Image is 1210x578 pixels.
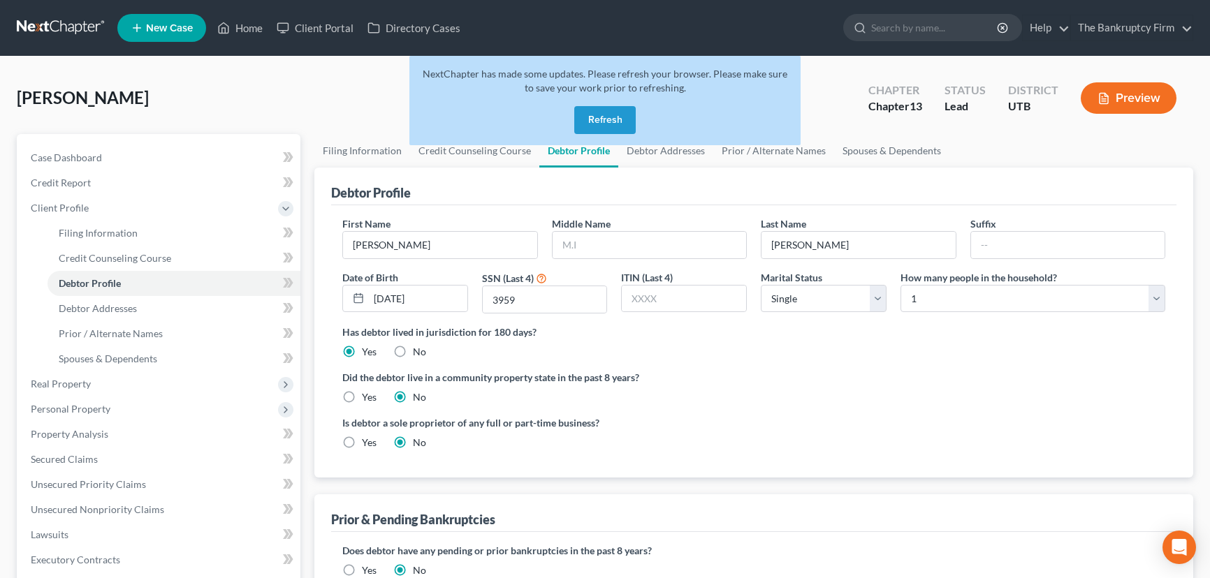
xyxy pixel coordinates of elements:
[20,422,300,447] a: Property Analysis
[20,170,300,195] a: Credit Report
[423,68,787,94] span: NextChapter has made some updates. Please refresh your browser. Please make sure to save your wor...
[314,134,410,168] a: Filing Information
[31,453,98,465] span: Secured Claims
[331,184,411,201] div: Debtor Profile
[945,98,986,114] div: Lead
[362,390,377,404] label: Yes
[270,15,360,40] a: Client Portal
[343,232,537,258] input: --
[342,543,1165,558] label: Does debtor have any pending or prior bankruptcies in the past 8 years?
[1071,15,1193,40] a: The Bankruptcy Firm
[48,246,300,271] a: Credit Counseling Course
[59,277,121,289] span: Debtor Profile
[761,232,956,258] input: --
[20,522,300,547] a: Lawsuits
[971,232,1165,258] input: --
[868,82,922,98] div: Chapter
[342,216,391,231] label: First Name
[31,528,68,540] span: Lawsuits
[59,227,138,239] span: Filing Information
[1008,82,1058,98] div: District
[553,232,747,258] input: M.I
[48,346,300,371] a: Spouses & Dependents
[413,563,426,577] label: No
[945,82,986,98] div: Status
[622,286,746,312] input: XXXX
[761,216,806,231] label: Last Name
[48,321,300,346] a: Prior / Alternate Names
[331,511,495,528] div: Prior & Pending Bankruptcies
[59,327,163,339] span: Prior / Alternate Names
[483,286,607,313] input: XXXX
[31,554,120,565] span: Executory Contracts
[362,436,377,450] label: Yes
[210,15,270,40] a: Home
[1023,15,1070,40] a: Help
[20,145,300,170] a: Case Dashboard
[342,325,1165,339] label: Has debtor lived in jurisdiction for 180 days?
[48,221,300,246] a: Filing Information
[31,202,89,214] span: Client Profile
[901,270,1057,285] label: How many people in the household?
[834,134,949,168] a: Spouses & Dependents
[868,98,922,114] div: Chapter
[342,370,1165,385] label: Did the debtor live in a community property state in the past 8 years?
[17,87,149,108] span: [PERSON_NAME]
[761,270,822,285] label: Marital Status
[59,302,137,314] span: Debtor Addresses
[970,216,996,231] label: Suffix
[48,296,300,321] a: Debtor Addresses
[552,216,611,231] label: Middle Name
[413,436,426,450] label: No
[413,390,426,404] label: No
[20,497,300,522] a: Unsecured Nonpriority Claims
[31,177,91,188] span: Credit Report
[1081,82,1176,114] button: Preview
[910,99,922,112] span: 13
[362,345,377,359] label: Yes
[59,353,157,364] span: Spouses & Dependents
[621,270,673,285] label: ITIN (Last 4)
[1162,531,1196,564] div: Open Intercom Messenger
[362,563,377,577] label: Yes
[31,428,108,440] span: Property Analysis
[59,252,171,264] span: Credit Counseling Course
[31,378,91,390] span: Real Property
[146,23,193,34] span: New Case
[1008,98,1058,114] div: UTB
[574,106,636,134] button: Refresh
[342,415,747,430] label: Is debtor a sole proprietor of any full or part-time business?
[871,15,999,40] input: Search by name...
[31,151,102,163] span: Case Dashboard
[31,403,110,415] span: Personal Property
[31,478,146,490] span: Unsecured Priority Claims
[482,271,534,286] label: SSN (Last 4)
[413,345,426,359] label: No
[31,503,164,515] span: Unsecured Nonpriority Claims
[20,447,300,472] a: Secured Claims
[342,270,398,285] label: Date of Birth
[369,286,467,312] input: MM/DD/YYYY
[20,547,300,572] a: Executory Contracts
[48,271,300,296] a: Debtor Profile
[360,15,467,40] a: Directory Cases
[20,472,300,497] a: Unsecured Priority Claims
